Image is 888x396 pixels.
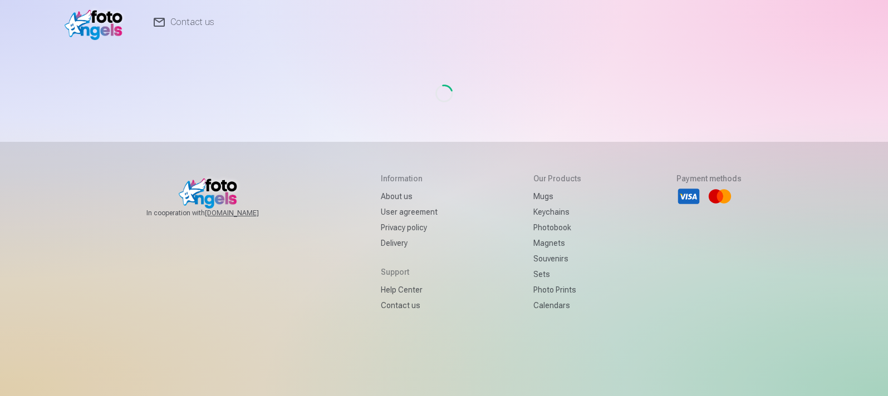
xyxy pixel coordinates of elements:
[533,173,581,184] h5: Our products
[381,235,438,251] a: Delivery
[676,173,742,184] h5: Payment methods
[533,251,581,266] a: Souvenirs
[676,184,701,209] li: Visa
[381,282,438,298] a: Help Center
[533,266,581,282] a: Sets
[65,4,129,40] img: /v1
[381,266,438,278] h5: Support
[381,189,438,204] a: About us
[533,298,581,313] a: Calendars
[381,220,438,235] a: Privacy policy
[708,184,732,209] li: Mastercard
[533,220,581,235] a: Photobook
[533,235,581,251] a: Magnets
[533,204,581,220] a: Keychains
[381,298,438,313] a: Contact us
[381,204,438,220] a: User agreement
[146,209,286,217] span: In cooperation with
[533,282,581,298] a: Photo prints
[205,209,286,217] a: [DOMAIN_NAME]
[533,189,581,204] a: Mugs
[381,173,438,184] h5: Information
